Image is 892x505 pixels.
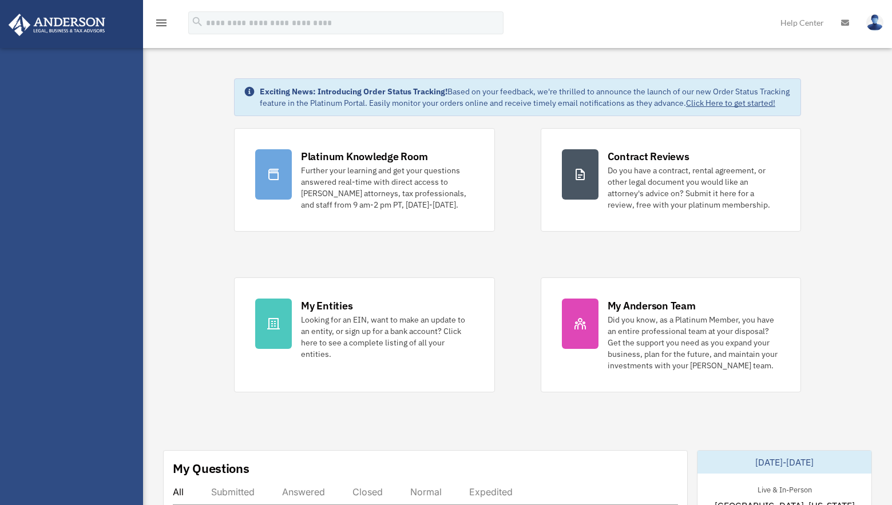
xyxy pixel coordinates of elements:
[697,451,871,474] div: [DATE]-[DATE]
[541,128,802,232] a: Contract Reviews Do you have a contract, rental agreement, or other legal document you would like...
[234,277,495,392] a: My Entities Looking for an EIN, want to make an update to an entity, or sign up for a bank accoun...
[154,16,168,30] i: menu
[352,486,383,498] div: Closed
[748,483,821,495] div: Live & In-Person
[234,128,495,232] a: Platinum Knowledge Room Further your learning and get your questions answered real-time with dire...
[191,15,204,28] i: search
[173,486,184,498] div: All
[301,314,474,360] div: Looking for an EIN, want to make an update to an entity, or sign up for a bank account? Click her...
[410,486,442,498] div: Normal
[301,299,352,313] div: My Entities
[301,149,428,164] div: Platinum Knowledge Room
[686,98,775,108] a: Click Here to get started!
[608,314,780,371] div: Did you know, as a Platinum Member, you have an entire professional team at your disposal? Get th...
[469,486,513,498] div: Expedited
[211,486,255,498] div: Submitted
[301,165,474,210] div: Further your learning and get your questions answered real-time with direct access to [PERSON_NAM...
[608,149,689,164] div: Contract Reviews
[5,14,109,36] img: Anderson Advisors Platinum Portal
[260,86,791,109] div: Based on your feedback, we're thrilled to announce the launch of our new Order Status Tracking fe...
[154,20,168,30] a: menu
[866,14,883,31] img: User Pic
[541,277,802,392] a: My Anderson Team Did you know, as a Platinum Member, you have an entire professional team at your...
[282,486,325,498] div: Answered
[608,165,780,210] div: Do you have a contract, rental agreement, or other legal document you would like an attorney's ad...
[260,86,447,97] strong: Exciting News: Introducing Order Status Tracking!
[173,460,249,477] div: My Questions
[608,299,696,313] div: My Anderson Team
